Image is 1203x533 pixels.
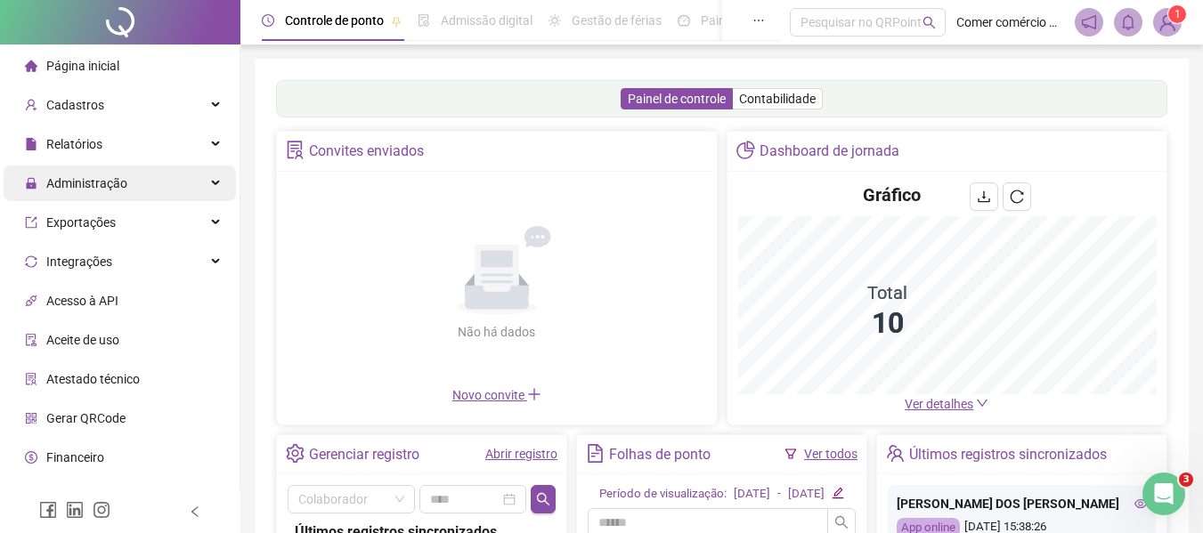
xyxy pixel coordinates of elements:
[25,255,37,268] span: sync
[189,505,201,518] span: left
[788,485,825,504] div: [DATE]
[572,13,662,28] span: Gestão de férias
[441,13,532,28] span: Admissão digital
[25,177,37,190] span: lock
[46,411,126,425] span: Gerar QRCode
[286,444,305,463] span: setting
[46,372,140,386] span: Atestado técnico
[25,412,37,424] span: qrcode
[734,485,770,504] div: [DATE]
[804,447,858,461] a: Ver todos
[777,485,781,504] div: -
[418,14,430,27] span: file-done
[1179,472,1193,487] span: 3
[415,322,579,342] div: Não há dados
[527,387,541,401] span: plus
[46,176,127,190] span: Administração
[66,501,84,519] span: linkedin
[391,16,402,27] span: pushpin
[25,60,37,72] span: home
[485,447,557,461] a: Abrir registro
[905,397,973,411] span: Ver detalhes
[1010,190,1024,204] span: reload
[609,440,711,470] div: Folhas de ponto
[93,501,110,519] span: instagram
[897,494,1147,513] div: [PERSON_NAME] DOS [PERSON_NAME]
[905,397,988,411] a: Ver detalhes down
[536,492,550,506] span: search
[784,448,797,460] span: filter
[886,444,905,463] span: team
[834,515,849,529] span: search
[628,92,726,106] span: Painel de controle
[739,92,816,106] span: Contabilidade
[46,98,104,112] span: Cadastros
[863,182,921,207] h4: Gráfico
[46,59,119,73] span: Página inicial
[1120,14,1136,30] span: bell
[1175,8,1181,20] span: 1
[736,141,755,159] span: pie-chart
[1134,497,1147,510] span: eye
[701,13,770,28] span: Painel do DP
[25,373,37,385] span: solution
[39,501,57,519] span: facebook
[909,440,1107,470] div: Últimos registros sincronizados
[1154,9,1181,36] img: 86646
[752,14,765,27] span: ellipsis
[25,295,37,307] span: api
[956,12,1064,32] span: Comer comércio de alimentos Ltda
[46,489,136,504] span: Central de ajuda
[678,14,690,27] span: dashboard
[25,216,37,229] span: export
[1168,5,1186,23] sup: Atualize o seu contato no menu Meus Dados
[977,190,991,204] span: download
[46,333,119,347] span: Aceite de uso
[452,388,541,402] span: Novo convite
[599,485,727,504] div: Período de visualização:
[549,14,561,27] span: sun
[309,440,419,470] div: Gerenciar registro
[25,138,37,150] span: file
[46,215,116,230] span: Exportações
[832,487,843,498] span: edit
[46,254,112,269] span: Integrações
[46,137,102,151] span: Relatórios
[285,13,384,28] span: Controle de ponto
[760,136,899,166] div: Dashboard de jornada
[309,136,424,166] div: Convites enviados
[1142,472,1185,515] iframe: Intercom live chat
[586,444,605,463] span: file-text
[1081,14,1097,30] span: notification
[976,397,988,409] span: down
[25,334,37,346] span: audit
[262,14,274,27] span: clock-circle
[923,16,936,29] span: search
[286,141,305,159] span: solution
[46,450,104,464] span: Financeiro
[25,451,37,464] span: dollar
[25,99,37,111] span: user-add
[46,294,118,308] span: Acesso à API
